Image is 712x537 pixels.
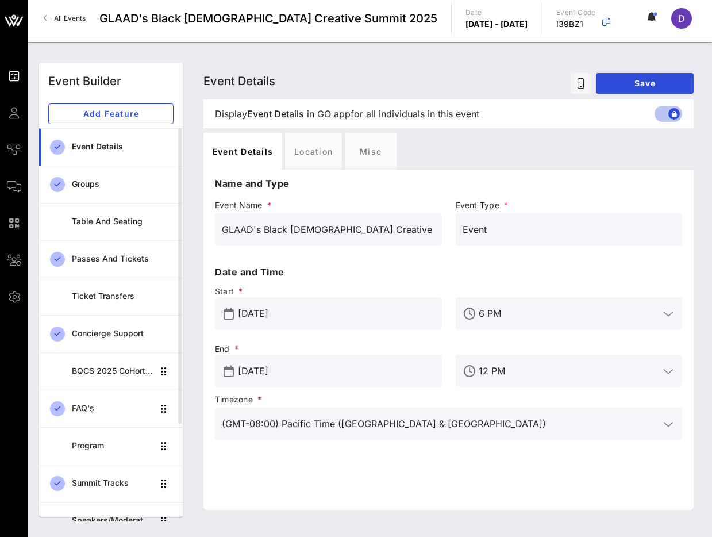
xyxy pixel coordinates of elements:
[99,10,437,27] span: GLAAD's Black [DEMOGRAPHIC_DATA] Creative Summit 2025
[238,304,435,323] input: Start Date
[72,366,153,376] div: BQCS 2025 CoHort Guestbook
[39,465,183,502] a: Summit Tracks
[39,240,183,278] a: Passes and Tickets
[215,107,479,121] span: Display in GO app
[456,200,683,211] span: Event Type
[215,265,682,279] p: Date and Time
[39,427,183,465] a: Program
[39,390,183,427] a: FAQ's
[671,8,692,29] div: D
[58,109,164,118] span: Add Feature
[72,254,174,264] div: Passes and Tickets
[465,7,528,18] p: Date
[215,343,442,355] span: End
[215,394,682,405] span: Timezone
[215,200,442,211] span: Event Name
[345,133,397,170] div: Misc
[72,478,153,488] div: Summit Tracks
[215,286,442,297] span: Start
[224,308,234,320] button: prepend icon
[222,220,435,239] input: Event Name
[72,329,174,339] div: Concierge Support
[678,13,685,24] span: D
[72,291,174,301] div: Ticket Transfers
[48,103,174,124] button: Add Feature
[72,404,153,413] div: FAQ's
[479,362,660,380] input: End Time
[39,352,183,390] a: BQCS 2025 CoHort Guestbook
[463,220,676,239] input: Event Type
[39,128,183,166] a: Event Details
[238,362,435,380] input: End Date
[39,315,183,352] a: Concierge Support
[72,142,174,152] div: Event Details
[556,18,596,30] p: I39BZ1
[222,415,659,433] input: Timezone
[465,18,528,30] p: [DATE] - [DATE]
[351,107,479,121] span: for all individuals in this event
[72,217,174,227] div: Table and Seating
[556,7,596,18] p: Event Code
[215,177,682,190] p: Name and Type
[605,78,684,88] span: Save
[39,278,183,315] a: Ticket Transfers
[37,9,93,28] a: All Events
[247,107,304,121] span: Event Details
[203,74,275,88] span: Event Details
[479,304,660,323] input: Start Time
[224,366,234,377] button: prepend icon
[39,166,183,203] a: Groups
[39,203,183,240] a: Table and Seating
[72,179,174,189] div: Groups
[596,73,694,94] button: Save
[54,14,86,22] span: All Events
[72,516,153,526] div: Speakers/Moderators
[48,72,121,90] div: Event Builder
[72,441,153,451] div: Program
[203,133,282,170] div: Event Details
[285,133,342,170] div: Location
